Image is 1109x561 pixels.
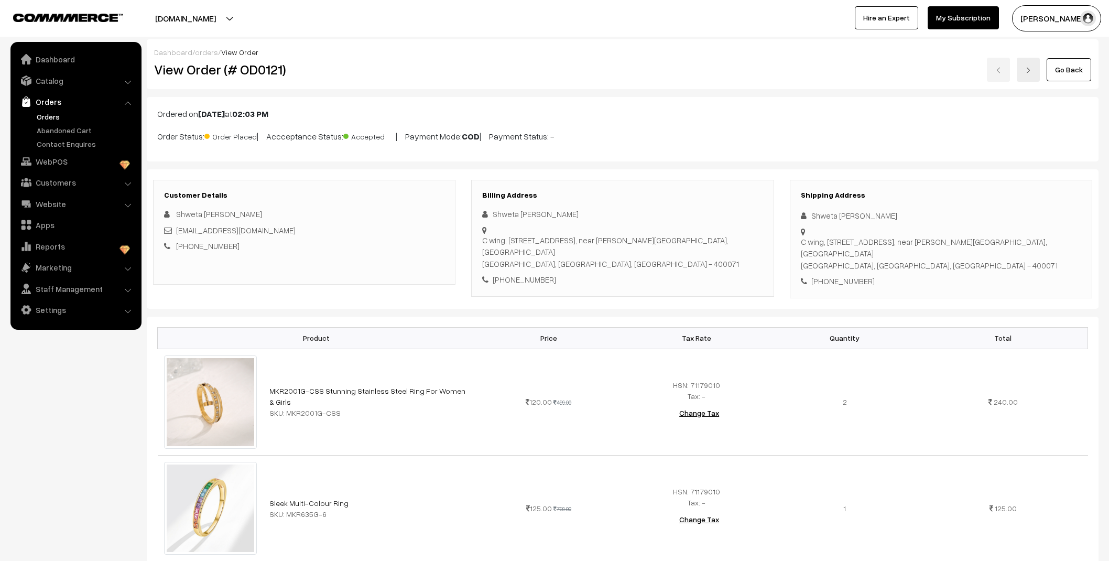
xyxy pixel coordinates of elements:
a: Settings [13,300,138,319]
a: Catalog [13,71,138,90]
a: [PHONE_NUMBER] [176,241,240,251]
a: Reports [13,237,138,256]
th: Total [919,327,1088,349]
th: Quantity [770,327,918,349]
a: Hire an Expert [855,6,918,29]
th: Product [158,327,475,349]
span: HSN: 71179010 Tax: - [673,381,720,401]
a: MKR2001G-CSS Stunning Stainless Steel Ring For Women & Girls [269,386,465,406]
p: Order Status: | Accceptance Status: | Payment Mode: | Payment Status: - [157,128,1088,143]
h3: Billing Address [482,191,763,200]
a: Apps [13,215,138,234]
button: Change Tax [671,508,727,531]
th: Price [475,327,623,349]
h3: Customer Details [164,191,444,200]
div: [PHONE_NUMBER] [801,275,1081,287]
img: 2001-g-1.jpg [164,355,257,449]
div: C wing, [STREET_ADDRESS], near [PERSON_NAME][GEOGRAPHIC_DATA], [GEOGRAPHIC_DATA] [GEOGRAPHIC_DATA... [801,236,1081,272]
a: WebPOS [13,152,138,171]
a: Contact Enquires [34,138,138,149]
a: Go Back [1047,58,1091,81]
a: My Subscription [928,6,999,29]
span: 1 [843,504,846,513]
p: Ordered on at [157,107,1088,120]
a: Staff Management [13,279,138,298]
button: Change Tax [671,402,727,425]
span: 240.00 [994,397,1018,406]
a: Abandoned Cart [34,125,138,136]
a: Marketing [13,258,138,277]
b: 02:03 PM [232,109,268,119]
span: Accepted [343,128,396,142]
a: orders [195,48,218,57]
b: [DATE] [198,109,225,119]
a: Sleek Multi-Colour Ring [269,499,349,508]
a: [EMAIL_ADDRESS][DOMAIN_NAME] [176,225,296,235]
span: Order Placed [204,128,257,142]
div: C wing, [STREET_ADDRESS], near [PERSON_NAME][GEOGRAPHIC_DATA], [GEOGRAPHIC_DATA] [GEOGRAPHIC_DATA... [482,234,763,270]
th: Tax Rate [623,327,770,349]
a: COMMMERCE [13,10,105,23]
button: [PERSON_NAME] [1012,5,1101,31]
div: [PHONE_NUMBER] [482,274,763,286]
a: Dashboard [154,48,192,57]
h2: View Order (# OD0121) [154,61,456,78]
div: Shweta [PERSON_NAME] [801,210,1081,222]
img: imagsycfjbfdwfbh.jpeg [164,462,257,555]
span: 2 [843,397,847,406]
h3: Shipping Address [801,191,1081,200]
div: SKU: MKR635G-6 [269,509,468,520]
strike: 499.00 [553,399,571,406]
a: Orders [13,92,138,111]
span: Shweta [PERSON_NAME] [176,209,262,219]
span: 125.00 [526,504,552,513]
button: [DOMAIN_NAME] [118,5,253,31]
div: / / [154,47,1091,58]
span: HSN: 71179010 Tax: - [673,487,720,507]
a: Customers [13,173,138,192]
span: 125.00 [995,504,1017,513]
a: Dashboard [13,50,138,69]
a: Orders [34,111,138,122]
img: COMMMERCE [13,14,123,21]
img: right-arrow.png [1025,67,1031,73]
span: View Order [221,48,258,57]
a: Website [13,195,138,213]
b: COD [462,131,480,142]
div: Shweta [PERSON_NAME] [482,208,763,220]
span: 120.00 [526,397,552,406]
strike: 799.00 [553,505,571,512]
img: user [1080,10,1096,26]
div: SKU: MKR2001G-CSS [269,407,468,418]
